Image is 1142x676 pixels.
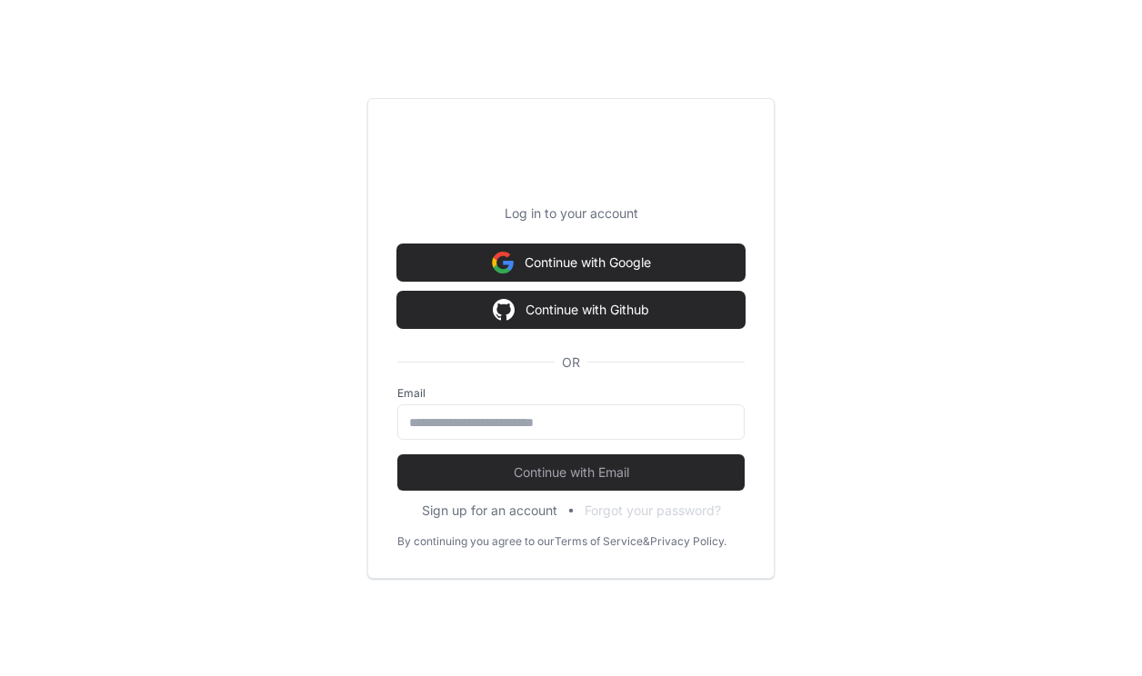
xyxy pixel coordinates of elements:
button: Continue with Github [397,292,745,328]
p: Log in to your account [397,204,745,223]
div: & [643,534,650,549]
button: Continue with Google [397,244,745,281]
a: Terms of Service [555,534,643,549]
a: Privacy Policy. [650,534,726,549]
span: Continue with Email [397,463,745,482]
button: Continue with Email [397,454,745,491]
button: Forgot your password? [585,502,721,520]
div: By continuing you agree to our [397,534,555,549]
label: Email [397,386,745,401]
img: Sign in with google [493,292,515,328]
span: OR [555,353,587,372]
img: Sign in with google [492,244,514,281]
button: Sign up for an account [422,502,557,520]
